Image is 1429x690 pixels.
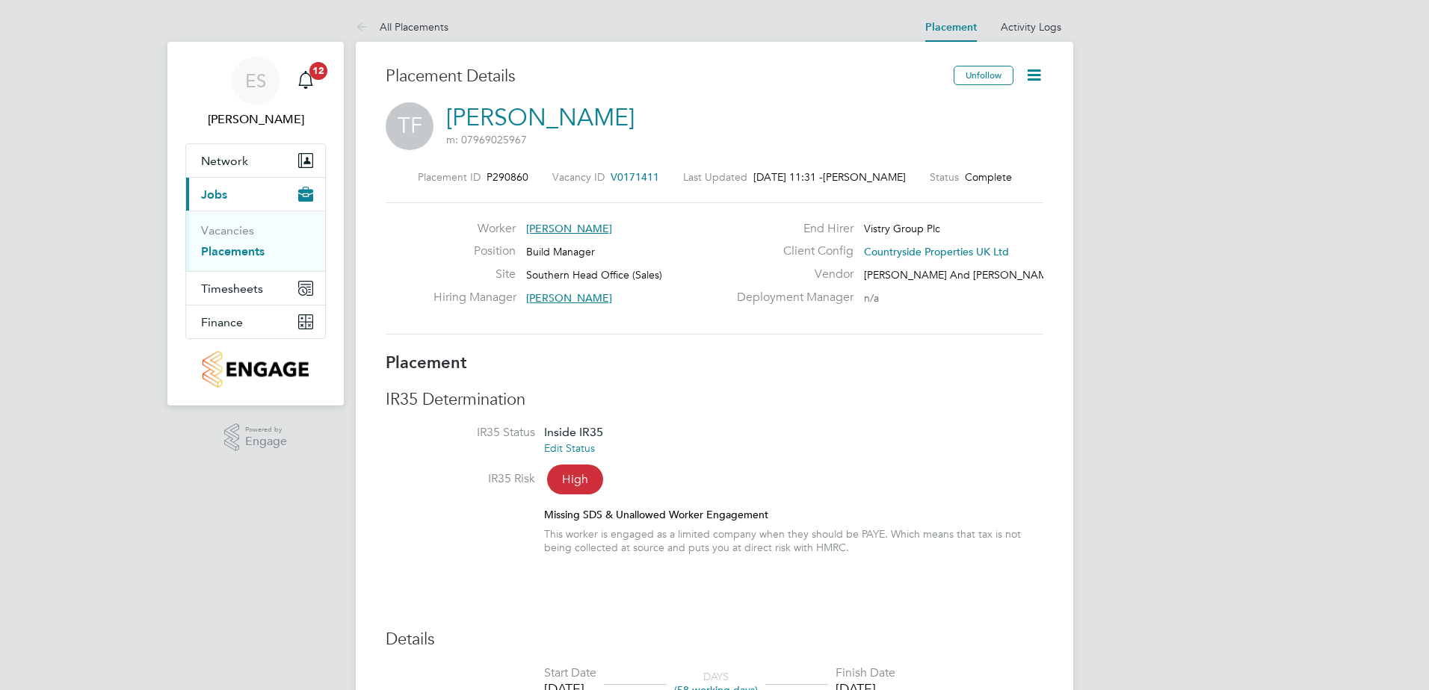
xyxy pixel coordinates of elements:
[386,389,1043,411] h3: IR35 Determination
[544,665,596,681] div: Start Date
[386,425,535,441] label: IR35 Status
[526,245,595,258] span: Build Manager
[526,268,662,282] span: Southern Head Office (Sales)
[186,305,325,338] button: Finance
[433,221,516,237] label: Worker
[526,291,612,305] span: [PERSON_NAME]
[823,170,906,184] span: [PERSON_NAME]
[291,57,321,105] a: 12
[433,290,516,305] label: Hiring Manager
[836,665,895,681] div: Finish Date
[386,629,1043,650] h3: Details
[203,351,308,388] img: countryside-properties-logo-retina.png
[728,267,854,282] label: Vendor
[526,222,612,235] span: [PERSON_NAME]
[201,223,254,237] a: Vacancies
[185,111,326,128] span: Erika Soennecken
[433,267,516,282] label: Site
[487,170,528,184] span: P290860
[201,244,265,258] a: Placements
[386,352,467,373] b: Placement
[864,268,1141,282] span: [PERSON_NAME] And [PERSON_NAME] Construction Li…
[611,170,659,184] span: V0171411
[245,71,266,90] span: ES
[446,103,635,132] a: [PERSON_NAME]
[728,243,854,259] label: Client Config
[1001,20,1061,34] a: Activity Logs
[386,66,942,87] h3: Placement Details
[185,57,326,128] a: ES[PERSON_NAME]
[201,315,243,329] span: Finance
[446,133,527,146] span: m: 07969025967
[201,282,263,296] span: Timesheets
[224,423,288,452] a: Powered byEngage
[544,441,595,455] a: Edit Status
[544,508,1043,521] div: Missing SDS & Unallowed Worker Engagement
[864,291,879,305] span: n/a
[552,170,605,184] label: Vacancy ID
[186,272,325,305] button: Timesheets
[864,245,1009,258] span: Countryside Properties UK Ltd
[309,62,327,80] span: 12
[728,221,854,237] label: End Hirer
[201,187,227,202] span: Jobs
[544,527,1043,554] div: This worker is engaged as a limited company when they should be PAYE. Which means that tax is not...
[925,21,977,34] a: Placement
[201,154,248,168] span: Network
[386,102,433,150] span: TF
[864,222,940,235] span: Vistry Group Plc
[683,170,747,184] label: Last Updated
[356,20,448,34] a: All Placements
[930,170,959,184] label: Status
[186,211,325,271] div: Jobs
[753,170,823,184] span: [DATE] 11:31 -
[245,435,287,448] span: Engage
[185,351,326,388] a: Go to home page
[965,170,1012,184] span: Complete
[386,471,535,487] label: IR35 Risk
[728,290,854,305] label: Deployment Manager
[954,66,1013,85] button: Unfollow
[186,144,325,177] button: Network
[167,42,344,405] nav: Main navigation
[547,464,603,494] span: High
[433,243,516,259] label: Position
[186,178,325,211] button: Jobs
[544,425,603,439] span: Inside IR35
[245,423,287,436] span: Powered by
[418,170,481,184] label: Placement ID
